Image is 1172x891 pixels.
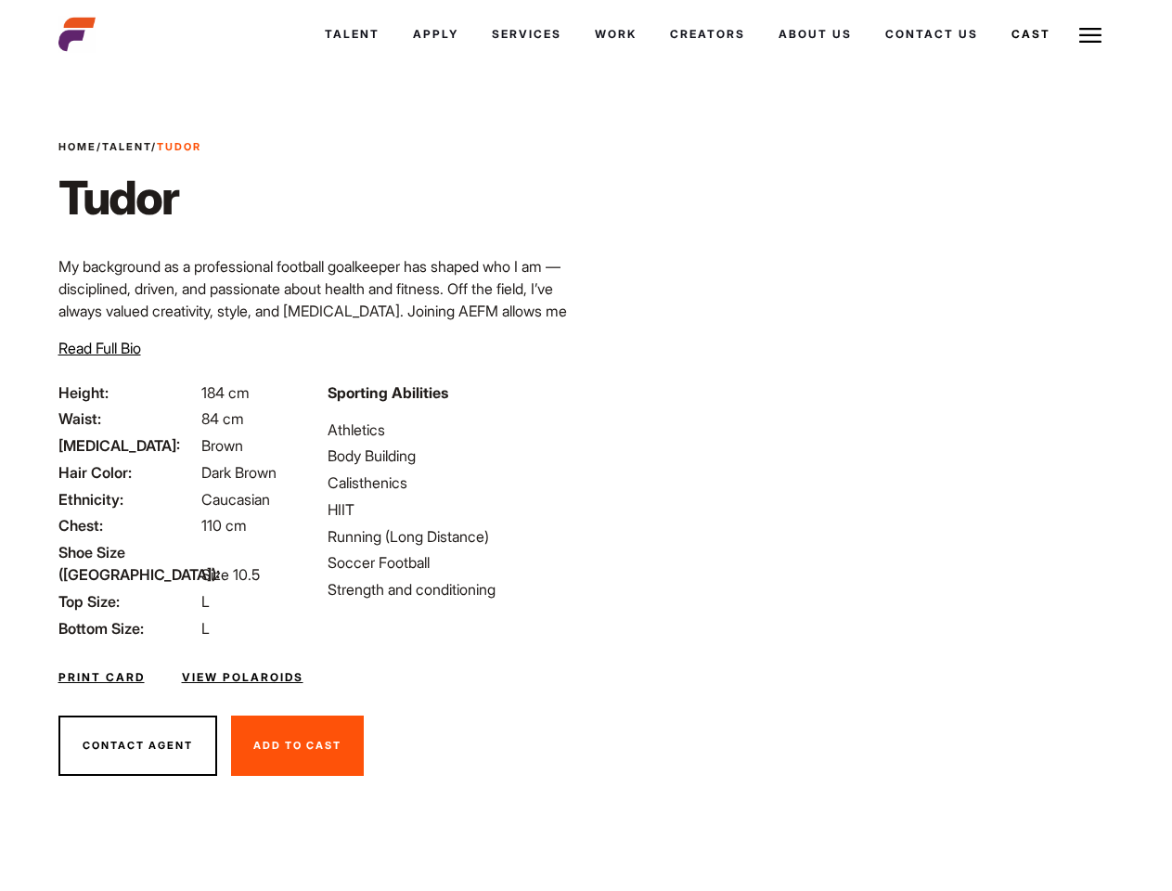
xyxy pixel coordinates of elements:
span: 84 cm [201,409,244,428]
li: Strength and conditioning [328,578,574,600]
a: Creators [653,9,762,59]
span: 184 cm [201,383,250,402]
li: Body Building [328,445,574,467]
img: Burger icon [1079,24,1101,46]
li: HIIT [328,498,574,521]
strong: Sporting Abilities [328,383,448,402]
a: Services [475,9,578,59]
button: Add To Cast [231,716,364,777]
li: Soccer Football [328,551,574,574]
span: Height: [58,381,198,404]
a: Contact Us [869,9,995,59]
button: Read Full Bio [58,337,141,359]
a: Apply [396,9,475,59]
span: Top Size: [58,590,198,613]
span: Caucasian [201,490,270,509]
span: Read Full Bio [58,339,141,357]
img: cropped-aefm-brand-fav-22-square.png [58,16,96,53]
span: Dark Brown [201,463,277,482]
span: L [201,619,210,638]
span: Bottom Size: [58,617,198,639]
strong: Tudor [157,140,201,153]
a: View Polaroids [182,669,303,686]
span: Chest: [58,514,198,536]
span: / / [58,139,201,155]
span: Ethnicity: [58,488,198,510]
span: Add To Cast [253,739,341,752]
span: L [201,592,210,611]
li: Athletics [328,419,574,441]
span: Waist: [58,407,198,430]
a: Print Card [58,669,145,686]
a: Talent [102,140,151,153]
span: Size 10.5 [201,565,260,584]
a: Home [58,140,97,153]
button: Contact Agent [58,716,217,777]
a: Talent [308,9,396,59]
a: About Us [762,9,869,59]
a: Work [578,9,653,59]
span: 110 cm [201,516,247,535]
h1: Tudor [58,170,201,226]
span: Brown [201,436,243,455]
span: Shoe Size ([GEOGRAPHIC_DATA]): [58,541,198,586]
a: Cast [995,9,1067,59]
li: Calisthenics [328,471,574,494]
span: [MEDICAL_DATA]: [58,434,198,457]
li: Running (Long Distance) [328,525,574,548]
p: My background as a professional football goalkeeper has shaped who I am — disciplined, driven, an... [58,255,575,367]
span: Hair Color: [58,461,198,484]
